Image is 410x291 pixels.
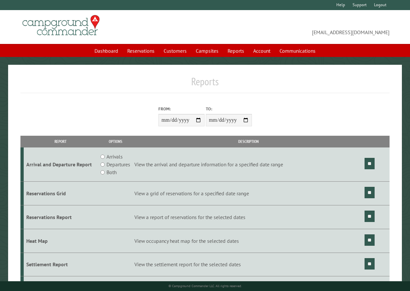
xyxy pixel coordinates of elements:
[98,136,133,147] th: Options
[24,182,98,205] td: Reservations Grid
[224,45,248,57] a: Reports
[206,106,252,112] label: To:
[20,75,390,93] h1: Reports
[106,168,117,176] label: Both
[133,147,364,182] td: View the arrival and departure information for a specified date range
[133,136,364,147] th: Description
[133,229,364,253] td: View occupancy heat map for the selected dates
[133,253,364,276] td: View the settlement report for the selected dates
[24,136,98,147] th: Report
[24,205,98,229] td: Reservations Report
[158,106,205,112] label: From:
[205,18,390,36] span: [EMAIL_ADDRESS][DOMAIN_NAME]
[91,45,122,57] a: Dashboard
[106,153,123,160] label: Arrivals
[133,182,364,205] td: View a grid of reservations for a specified date range
[24,229,98,253] td: Heat Map
[133,205,364,229] td: View a report of reservations for the selected dates
[192,45,222,57] a: Campsites
[20,13,102,38] img: Campground Commander
[24,253,98,276] td: Settlement Report
[24,147,98,182] td: Arrival and Departure Report
[276,45,319,57] a: Communications
[123,45,158,57] a: Reservations
[249,45,274,57] a: Account
[168,284,242,288] small: © Campground Commander LLC. All rights reserved.
[106,160,130,168] label: Departures
[160,45,191,57] a: Customers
